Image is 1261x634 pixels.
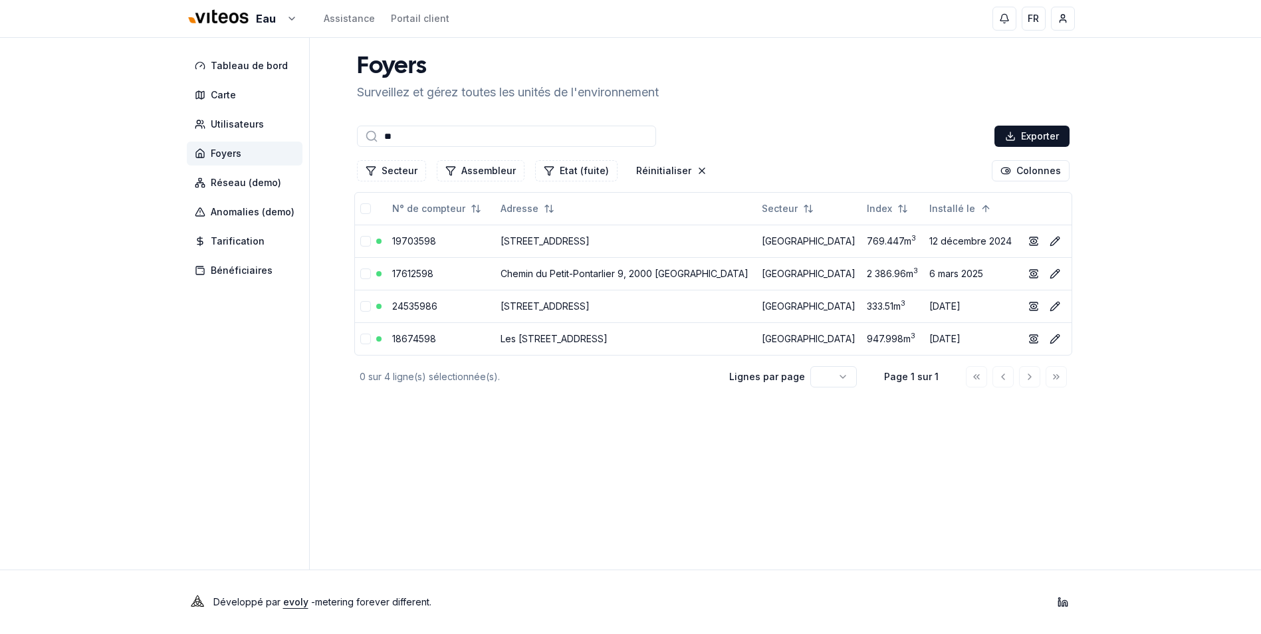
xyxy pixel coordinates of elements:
[913,266,918,275] sup: 3
[867,332,919,346] div: 947.998 m
[501,202,538,215] span: Adresse
[867,235,919,248] div: 769.447 m
[756,225,861,257] td: [GEOGRAPHIC_DATA]
[213,593,431,611] p: Développé par - metering forever different .
[762,202,798,215] span: Secteur
[994,126,1070,147] button: Exporter
[1022,7,1046,31] button: FR
[437,160,524,181] button: Filtrer les lignes
[729,370,805,383] p: Lignes par page
[628,160,715,181] button: Réinitialiser les filtres
[211,235,265,248] span: Tarification
[501,300,590,312] a: [STREET_ADDRESS]
[187,142,308,165] a: Foyers
[187,200,308,224] a: Anomalies (demo)
[211,147,241,160] span: Foyers
[324,12,375,25] a: Assistance
[501,268,748,279] a: Chemin du Petit-Pontarlier 9, 2000 [GEOGRAPHIC_DATA]
[187,1,251,33] img: Viteos - Eau Logo
[360,203,371,214] button: Tout sélectionner
[256,11,276,27] span: Eau
[756,257,861,290] td: [GEOGRAPHIC_DATA]
[878,370,945,383] div: Page 1 sur 1
[901,299,905,308] sup: 3
[211,59,288,72] span: Tableau de bord
[187,171,308,195] a: Réseau (demo)
[924,257,1018,290] td: 6 mars 2025
[360,268,371,279] button: Sélectionner la ligne
[392,268,433,279] a: 17612598
[392,300,437,312] a: 24535986
[929,202,975,215] span: Installé le
[211,88,236,102] span: Carte
[859,198,916,219] button: Not sorted. Click to sort ascending.
[360,301,371,312] button: Sélectionner la ligne
[187,259,308,282] a: Bénéficiaires
[187,591,208,613] img: Evoly Logo
[501,235,590,247] a: [STREET_ADDRESS]
[867,202,892,215] span: Index
[392,202,465,215] span: N° de compteur
[924,322,1018,355] td: [DATE]
[391,12,449,25] a: Portail client
[392,235,436,247] a: 19703598
[211,176,281,189] span: Réseau (demo)
[187,54,308,78] a: Tableau de bord
[360,236,371,247] button: Sélectionner la ligne
[921,198,999,219] button: Sorted ascending. Click to sort descending.
[501,333,608,344] a: Les [STREET_ADDRESS]
[535,160,618,181] button: Filtrer les lignes
[1028,12,1039,25] span: FR
[384,198,489,219] button: Not sorted. Click to sort ascending.
[911,332,915,340] sup: 3
[187,5,297,33] button: Eau
[357,83,659,102] p: Surveillez et gérez toutes les unités de l'environnement
[283,596,308,607] a: evoly
[360,334,371,344] button: Sélectionner la ligne
[357,54,659,80] h1: Foyers
[357,160,426,181] button: Filtrer les lignes
[911,234,916,243] sup: 3
[756,322,861,355] td: [GEOGRAPHIC_DATA]
[867,300,919,313] div: 333.51 m
[992,160,1070,181] button: Cocher les colonnes
[211,205,294,219] span: Anomalies (demo)
[211,264,273,277] span: Bénéficiaires
[360,370,708,383] div: 0 sur 4 ligne(s) sélectionnée(s).
[211,118,264,131] span: Utilisateurs
[754,198,822,219] button: Not sorted. Click to sort ascending.
[392,333,436,344] a: 18674598
[187,112,308,136] a: Utilisateurs
[187,83,308,107] a: Carte
[924,290,1018,322] td: [DATE]
[756,290,861,322] td: [GEOGRAPHIC_DATA]
[187,229,308,253] a: Tarification
[493,198,562,219] button: Not sorted. Click to sort ascending.
[924,225,1018,257] td: 12 décembre 2024
[867,267,919,280] div: 2 386.96 m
